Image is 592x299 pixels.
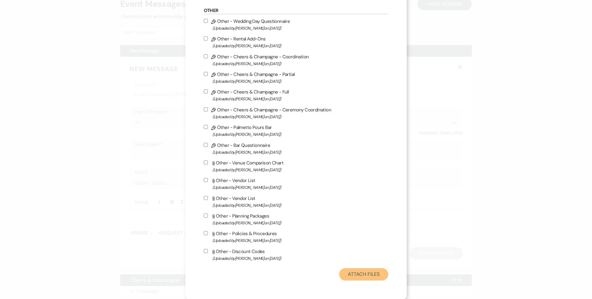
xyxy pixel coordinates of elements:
span: (Uploaded by [PERSON_NAME] on [DATE] ) [212,60,388,67]
span: (Uploaded by [PERSON_NAME] on [DATE] ) [212,184,388,191]
label: Other - Wedding Day Questionnaire [204,17,388,32]
input: Other - Discount Codes(Uploaded by[PERSON_NAME]on [DATE]) [204,249,208,253]
label: Other - Rental Add-Ons [204,35,388,49]
input: Other - Venue Comparison Chart(Uploaded by[PERSON_NAME]on [DATE]) [204,160,208,164]
label: Other - Palmetto Pours Bar [204,123,388,138]
label: Other - Vendor List [204,176,388,191]
input: Other - Vendor List(Uploaded by[PERSON_NAME]on [DATE]) [204,196,208,200]
span: (Uploaded by [PERSON_NAME] on [DATE] ) [212,237,388,244]
input: Other - Cheers & Champagne - Ceremony Coordination(Uploaded by[PERSON_NAME]on [DATE]) [204,107,208,111]
input: Other - Palmetto Pours Bar(Uploaded by[PERSON_NAME]on [DATE]) [204,125,208,129]
label: Other - Discount Codes [204,247,388,262]
input: Other - Wedding Day Questionnaire(Uploaded by[PERSON_NAME]on [DATE]) [204,19,208,23]
span: (Uploaded by [PERSON_NAME] on [DATE] ) [212,219,388,226]
h6: Other [204,7,388,14]
label: Other - Cheers & Champagne - Ceremony Coordination [204,106,388,120]
label: Other - Venue Comparison Chart [204,159,388,173]
span: (Uploaded by [PERSON_NAME] on [DATE] ) [212,166,388,173]
input: Other - Policies & Procedures(Uploaded by[PERSON_NAME]on [DATE]) [204,231,208,235]
input: Other - Vendor List(Uploaded by[PERSON_NAME]on [DATE]) [204,178,208,182]
input: Other - Cheers & Champagne - Coordination(Uploaded by[PERSON_NAME]on [DATE]) [204,54,208,58]
span: (Uploaded by [PERSON_NAME] on [DATE] ) [212,78,388,85]
span: (Uploaded by [PERSON_NAME] on [DATE] ) [212,255,388,262]
label: Other - Cheers & Champagne - Full [204,88,388,102]
input: Other - Bar Questionnaire(Uploaded by[PERSON_NAME]on [DATE]) [204,143,208,147]
span: (Uploaded by [PERSON_NAME] on [DATE] ) [212,42,388,49]
label: Other - Bar Questionnaire [204,141,388,156]
span: (Uploaded by [PERSON_NAME] on [DATE] ) [212,95,388,102]
input: Other - Cheers & Champagne - Full(Uploaded by[PERSON_NAME]on [DATE]) [204,89,208,93]
label: Other - Planning Packages [204,212,388,226]
span: (Uploaded by [PERSON_NAME] on [DATE] ) [212,202,388,209]
input: Other - Cheers & Champagne - Partial(Uploaded by[PERSON_NAME]on [DATE]) [204,72,208,76]
span: (Uploaded by [PERSON_NAME] on [DATE] ) [212,131,388,138]
button: Attach Files [339,268,388,280]
span: (Uploaded by [PERSON_NAME] on [DATE] ) [212,113,388,120]
span: (Uploaded by [PERSON_NAME] on [DATE] ) [212,149,388,156]
span: (Uploaded by [PERSON_NAME] on [DATE] ) [212,25,388,32]
label: Other - Cheers & Champagne - Coordination [204,53,388,67]
label: Other - Cheers & Champagne - Partial [204,70,388,85]
label: Other - Policies & Procedures [204,230,388,244]
label: Other - Vendor List [204,194,388,209]
input: Other - Rental Add-Ons(Uploaded by[PERSON_NAME]on [DATE]) [204,36,208,40]
input: Other - Planning Packages(Uploaded by[PERSON_NAME]on [DATE]) [204,214,208,218]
